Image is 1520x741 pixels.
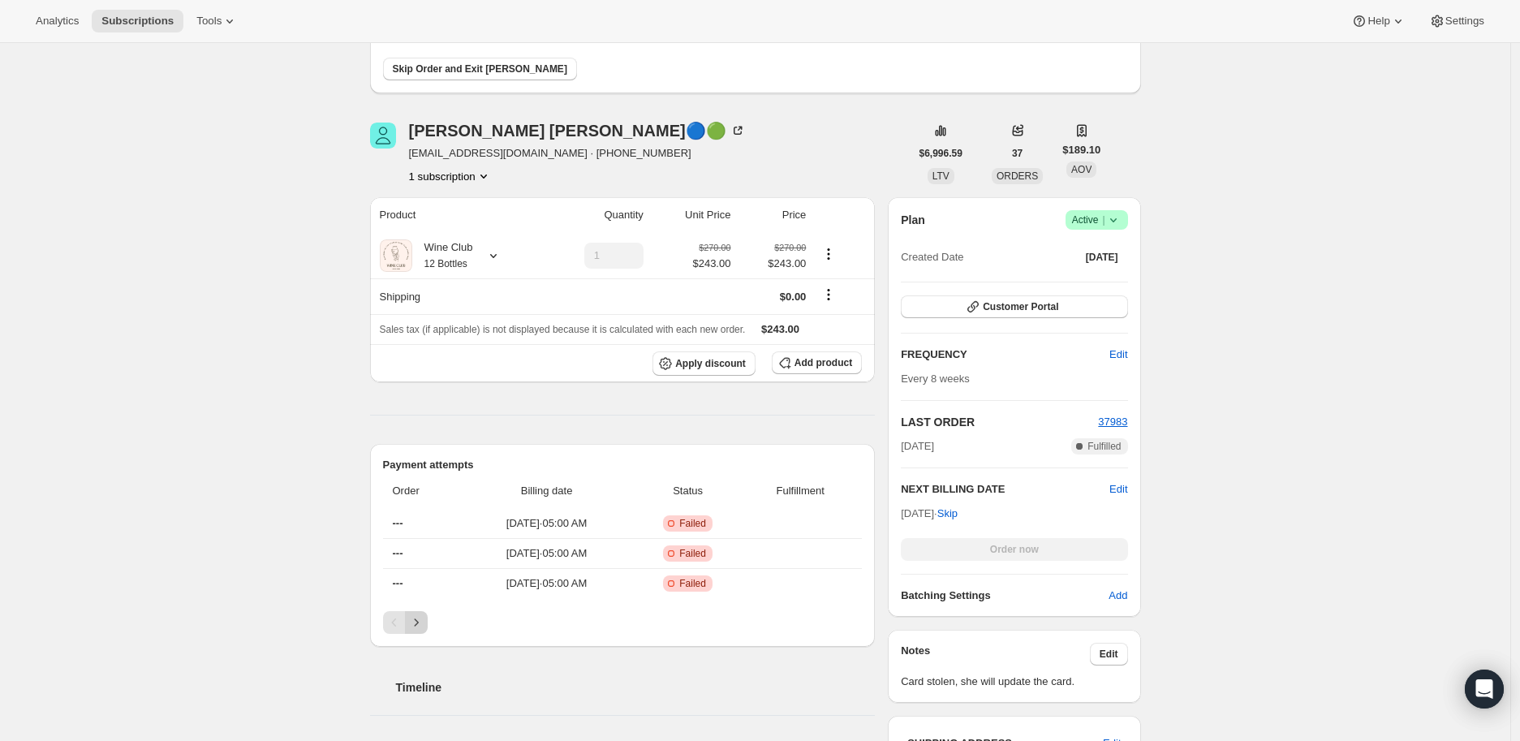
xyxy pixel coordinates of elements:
small: $270.00 [774,243,806,252]
span: --- [393,517,403,529]
button: Settings [1419,10,1494,32]
button: Add product [772,351,862,374]
button: Skip Order and Exit [PERSON_NAME] [383,58,577,80]
span: Subscriptions [101,15,174,28]
span: | [1102,213,1104,226]
button: Skip [928,501,967,527]
span: Analytics [36,15,79,28]
span: Created Date [901,249,963,265]
button: 37983 [1098,414,1127,430]
span: $0.00 [780,291,807,303]
span: [DATE] · 05:00 AM [466,515,627,532]
button: Analytics [26,10,88,32]
span: Christina Ravelo🔵🟢 [370,123,396,149]
span: $243.00 [761,323,799,335]
span: LTV [932,170,949,182]
h2: NEXT BILLING DATE [901,481,1109,498]
span: $243.00 [740,256,806,272]
button: $6,996.59 [910,142,972,165]
span: [EMAIL_ADDRESS][DOMAIN_NAME] · [PHONE_NUMBER] [409,145,746,162]
span: --- [393,547,403,559]
h3: Notes [901,643,1090,666]
button: Edit [1109,481,1127,498]
button: Edit [1100,342,1137,368]
span: Sales tax (if applicable) is not displayed because it is calculated with each new order. [380,324,746,335]
button: [DATE] [1076,246,1128,269]
button: Product actions [816,245,842,263]
span: Apply discount [675,357,746,370]
span: [DATE] · 05:00 AM [466,545,627,562]
button: Add [1099,583,1137,609]
span: Skip [937,506,958,522]
button: Product actions [409,168,492,184]
div: Wine Club [412,239,473,272]
span: Status [637,483,738,499]
button: Help [1341,10,1415,32]
span: [DATE] [1086,251,1118,264]
span: Add [1109,588,1127,604]
th: Unit Price [648,197,736,233]
span: Settings [1445,15,1484,28]
small: 12 Bottles [424,258,467,269]
a: 37983 [1098,416,1127,428]
h2: Plan [901,212,925,228]
button: Customer Portal [901,295,1127,318]
span: Help [1367,15,1389,28]
span: $243.00 [692,256,730,272]
div: Open Intercom Messenger [1465,670,1504,709]
th: Price [735,197,811,233]
span: Add product [794,356,852,369]
h2: Timeline [396,679,876,696]
span: Edit [1100,648,1118,661]
span: $189.10 [1062,142,1100,158]
span: Tools [196,15,222,28]
small: $270.00 [699,243,730,252]
span: Billing date [466,483,627,499]
span: Failed [679,517,706,530]
span: 37 [1012,147,1023,160]
span: --- [393,577,403,589]
span: Skip Order and Exit [PERSON_NAME] [393,62,567,75]
button: Subscriptions [92,10,183,32]
th: Quantity [540,197,648,233]
span: [DATE] · [901,507,958,519]
span: Failed [679,547,706,560]
span: Every 8 weeks [901,373,970,385]
th: Shipping [370,278,540,314]
button: 37 [1002,142,1032,165]
nav: Pagination [383,611,863,634]
button: Tools [187,10,248,32]
button: Shipping actions [816,286,842,304]
span: Customer Portal [983,300,1058,313]
th: Order [383,473,462,509]
span: Fulfilled [1087,440,1121,453]
h6: Batching Settings [901,588,1109,604]
div: [PERSON_NAME] [PERSON_NAME]🔵🟢 [409,123,746,139]
button: Apply discount [652,351,756,376]
span: Edit [1109,347,1127,363]
h2: LAST ORDER [901,414,1098,430]
span: Active [1072,212,1122,228]
th: Product [370,197,540,233]
img: product img [380,239,412,272]
h2: Payment attempts [383,457,863,473]
span: Failed [679,577,706,590]
span: $6,996.59 [919,147,962,160]
button: Next [405,611,428,634]
span: [DATE] [901,438,934,455]
h2: FREQUENCY [901,347,1109,363]
span: Fulfillment [748,483,852,499]
span: Card stolen, she will update the card. [901,674,1127,690]
span: [DATE] · 05:00 AM [466,575,627,592]
button: Edit [1090,643,1128,666]
span: ORDERS [997,170,1038,182]
span: AOV [1071,164,1092,175]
